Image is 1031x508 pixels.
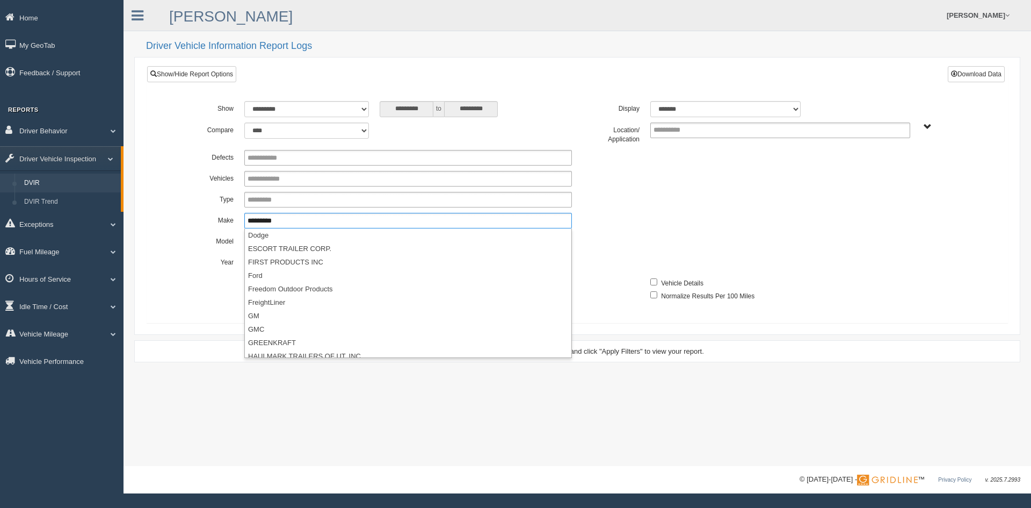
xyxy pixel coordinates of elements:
li: Ford [245,269,571,282]
a: [PERSON_NAME] [169,8,293,25]
a: Show/Hide Report Options [147,66,236,82]
span: v. 2025.7.2993 [985,477,1020,483]
img: Gridline [857,475,918,485]
label: Compare [171,123,239,135]
a: DVIR [19,174,121,193]
label: Show [171,101,239,114]
li: ESCORT TRAILER CORP. [245,242,571,255]
li: HAULMARK TRAILERS OF UT, INC. [245,349,571,363]
li: GM [245,309,571,323]
a: DVIR Trend [19,192,121,212]
label: Vehicle Details [661,276,703,289]
li: Dodge [245,228,571,242]
label: Model [171,234,239,247]
label: Normalize Results Per 100 Miles [661,289,754,302]
label: Year [171,255,239,268]
label: Make [171,213,239,226]
button: Download Data [948,66,1005,82]
a: Privacy Policy [938,477,971,483]
label: Display [577,101,645,114]
div: Please select your filter options above and click "Apply Filters" to view your report. [144,346,1011,356]
li: GMC [245,323,571,336]
span: to [433,101,444,117]
li: GREENKRAFT [245,336,571,349]
label: Defects [171,150,239,163]
label: Type [171,192,239,205]
div: © [DATE]-[DATE] - ™ [800,474,1020,485]
label: Location/ Application [577,123,645,145]
li: FIRST PRODUCTS INC [245,255,571,269]
label: Vehicles [171,171,239,184]
li: FreightLiner [245,296,571,309]
h2: Driver Vehicle Information Report Logs [146,41,1020,52]
li: Freedom Outdoor Products [245,282,571,296]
